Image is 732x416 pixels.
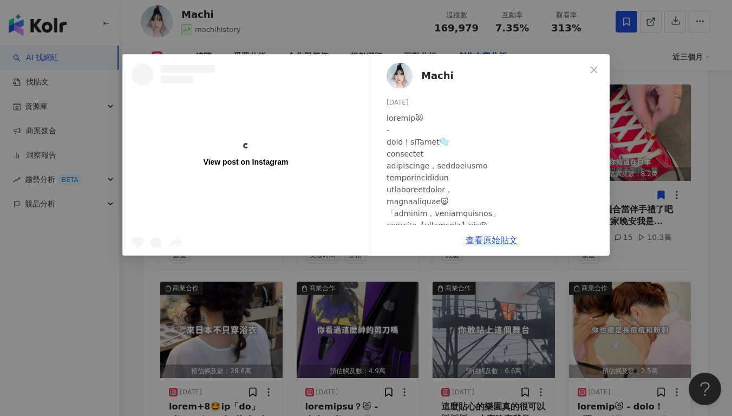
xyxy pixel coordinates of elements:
[204,157,289,167] div: View post on Instagram
[590,66,598,74] span: close
[421,68,454,83] span: Machi
[387,63,413,89] img: KOL Avatar
[387,97,601,108] div: [DATE]
[583,59,605,81] button: Close
[466,235,518,245] a: 查看原始貼文
[123,55,369,255] a: View post on Instagram
[387,63,586,89] a: KOL AvatarMachi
